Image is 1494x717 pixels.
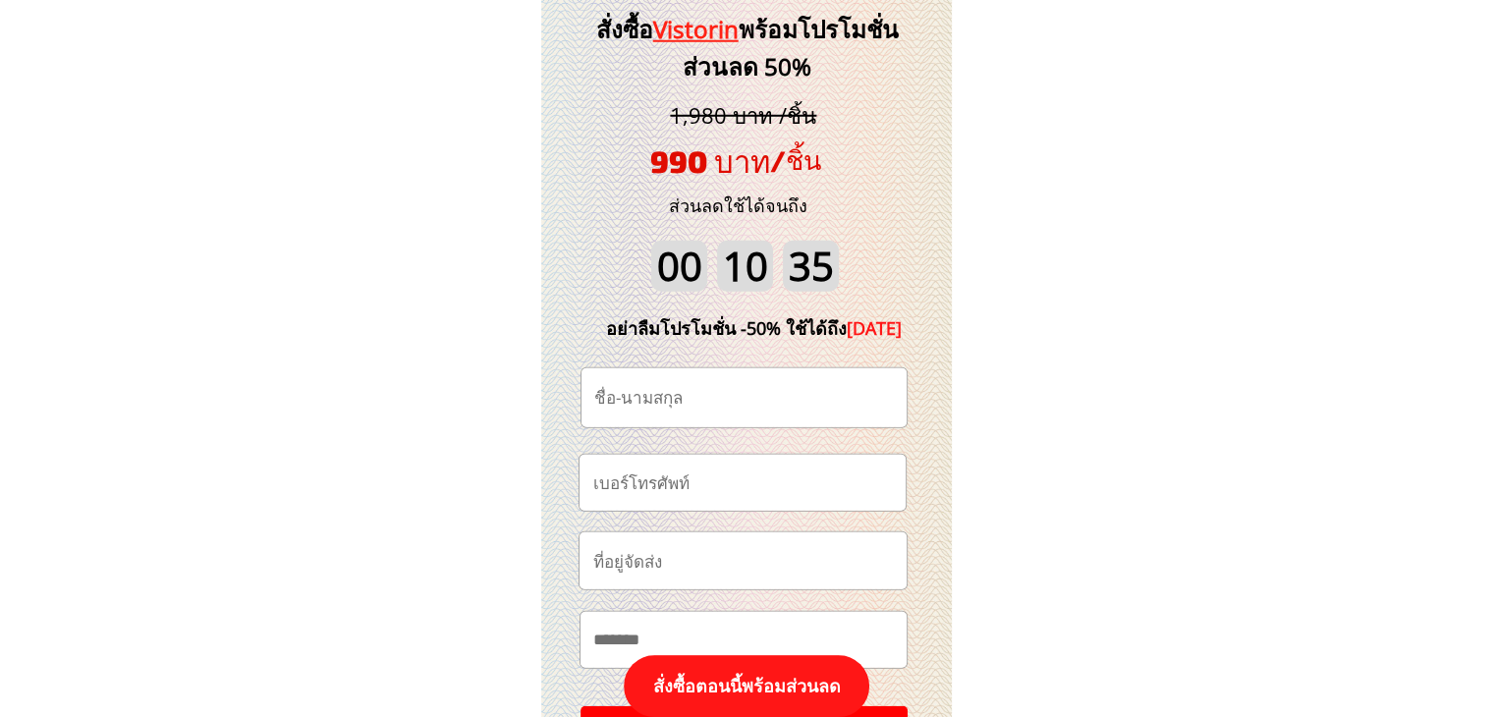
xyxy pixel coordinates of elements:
[589,368,899,427] input: ชื่อ-นามสกุล
[670,100,816,130] span: 1,980 บาท /ชิ้น
[642,192,834,220] h3: ส่วนลดใช้ได้จนถึง
[624,655,869,717] p: สั่งซื้อตอนนี้พร้อมส่วนลด
[650,142,770,179] span: 990 บาท
[770,143,821,175] span: /ชิ้น
[653,13,739,45] span: Vistorin
[563,11,931,86] h3: สั่งซื้อ พร้อมโปรโมชั่นส่วนลด 50%
[577,314,932,343] div: อย่าลืมโปรโมชั่น -50% ใช้ได้ถึง
[587,455,897,511] input: เบอร์โทรศัพท์
[587,532,898,589] input: ที่อยู่จัดส่ง
[847,316,902,340] span: [DATE]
